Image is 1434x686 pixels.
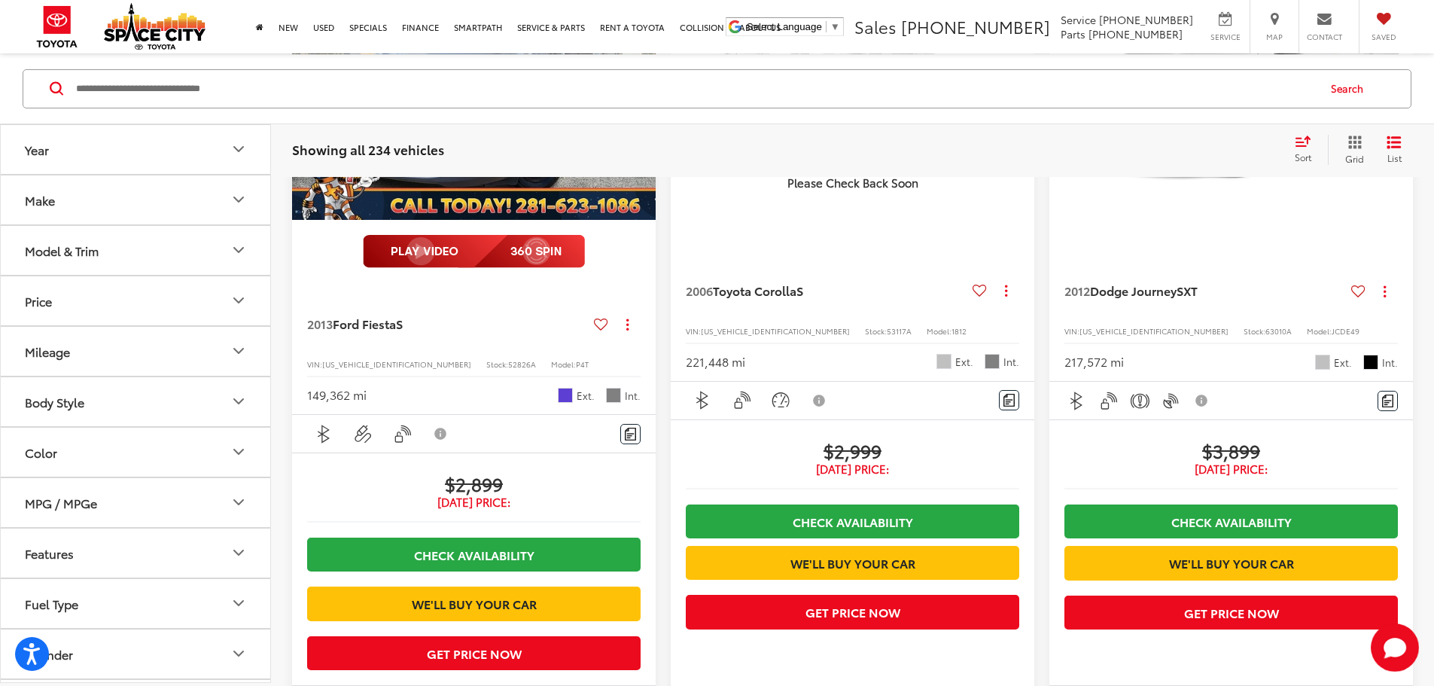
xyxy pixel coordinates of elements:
[25,142,49,156] div: Year
[993,277,1019,303] button: Actions
[396,315,403,332] span: S
[1375,134,1413,164] button: List View
[686,282,713,299] span: 2006
[686,595,1019,629] button: Get Price Now
[747,21,822,32] span: Select Language
[307,386,367,404] div: 149,362 mi
[1162,392,1180,410] img: Satellite Radio
[551,358,576,370] span: Model:
[425,418,458,450] button: View Disclaimer
[1372,278,1398,304] button: Actions
[25,293,52,307] div: Price
[307,472,641,495] span: $2,899
[1064,282,1090,299] span: 2012
[307,315,333,332] span: 2013
[1307,32,1342,42] span: Contact
[230,594,248,612] div: Fuel Type
[606,388,621,403] span: Gray
[1061,12,1096,27] span: Service
[1334,355,1352,370] span: Ext.
[999,390,1019,410] button: Comments
[230,544,248,562] div: Features
[1090,282,1177,299] span: Dodge Journey
[25,596,78,610] div: Fuel Type
[713,282,796,299] span: Toyota Corolla
[393,425,412,444] img: Keyless Entry
[693,391,712,410] img: Bluetooth®
[25,545,74,559] div: Features
[1384,285,1386,297] span: dropdown dots
[1307,325,1332,337] span: Model:
[1332,325,1359,337] span: JCDE49
[985,354,1000,369] span: Dark Charcoal
[625,428,637,441] img: Comments
[322,358,471,370] span: [US_VEHICLE_IDENTIFICATION_NUMBER]
[230,291,248,309] div: Price
[1244,325,1265,337] span: Stock:
[25,646,73,660] div: Cylinder
[955,355,973,369] span: Ext.
[1,427,272,476] button: ColorColor
[686,282,967,299] a: 2006Toyota CorollaS
[1208,32,1242,42] span: Service
[230,493,248,511] div: MPG / MPGe
[363,235,585,268] img: full motion video
[1079,325,1228,337] span: [US_VEHICLE_IDENTIFICATION_NUMBER]
[1,124,272,173] button: YearYear
[307,587,641,620] a: We'll Buy Your Car
[558,388,573,403] span: Violet Gray
[772,391,790,410] img: Cruise Control
[1064,546,1398,580] a: We'll Buy Your Car
[887,325,912,337] span: 53117A
[486,358,508,370] span: Stock:
[1367,32,1400,42] span: Saved
[1003,394,1015,407] img: Comments
[1064,325,1079,337] span: VIN:
[1371,623,1419,672] button: Toggle Chat Window
[333,315,396,332] span: Ford Fiesta
[1,377,272,425] button: Body StyleBody Style
[307,538,641,572] a: Check Availability
[1064,439,1398,462] span: $3,899
[701,325,850,337] span: [US_VEHICLE_IDENTIFICATION_NUMBER]
[796,282,803,299] span: S
[230,140,248,158] div: Year
[803,385,836,416] button: View Disclaimer
[1328,134,1375,164] button: Grid View
[230,241,248,259] div: Model & Trim
[307,636,641,670] button: Get Price Now
[1387,151,1402,163] span: List
[307,495,641,510] span: [DATE] Price:
[1363,355,1378,370] span: Black
[1,225,272,274] button: Model & TrimModel & Trim
[1131,392,1149,410] img: Emergency Brake Assist
[1088,26,1183,41] span: [PHONE_NUMBER]
[1099,12,1193,27] span: [PHONE_NUMBER]
[686,505,1019,538] a: Check Availability
[25,242,99,257] div: Model & Trim
[1061,26,1085,41] span: Parts
[732,391,751,410] img: Keyless Entry
[626,319,629,331] span: dropdown dots
[307,316,588,332] a: 2013Ford FiestaS
[686,353,745,370] div: 221,448 mi
[230,392,248,410] div: Body Style
[854,14,897,38] span: Sales
[104,3,206,50] img: Space City Toyota
[230,342,248,360] div: Mileage
[25,192,55,206] div: Make
[1189,385,1215,416] button: View Disclaimer
[1177,282,1198,299] span: SXT
[75,70,1317,106] input: Search by Make, Model, or Keyword
[614,311,641,337] button: Actions
[230,191,248,209] div: Make
[936,354,951,369] span: Silver Streak Mica
[1,477,272,526] button: MPG / MPGeMPG / MPGe
[747,21,840,32] a: Select Language​
[307,358,322,370] span: VIN:
[1265,325,1292,337] span: 63010A
[230,443,248,461] div: Color
[1064,353,1124,370] div: 217,572 mi
[1258,32,1291,42] span: Map
[927,325,951,337] span: Model:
